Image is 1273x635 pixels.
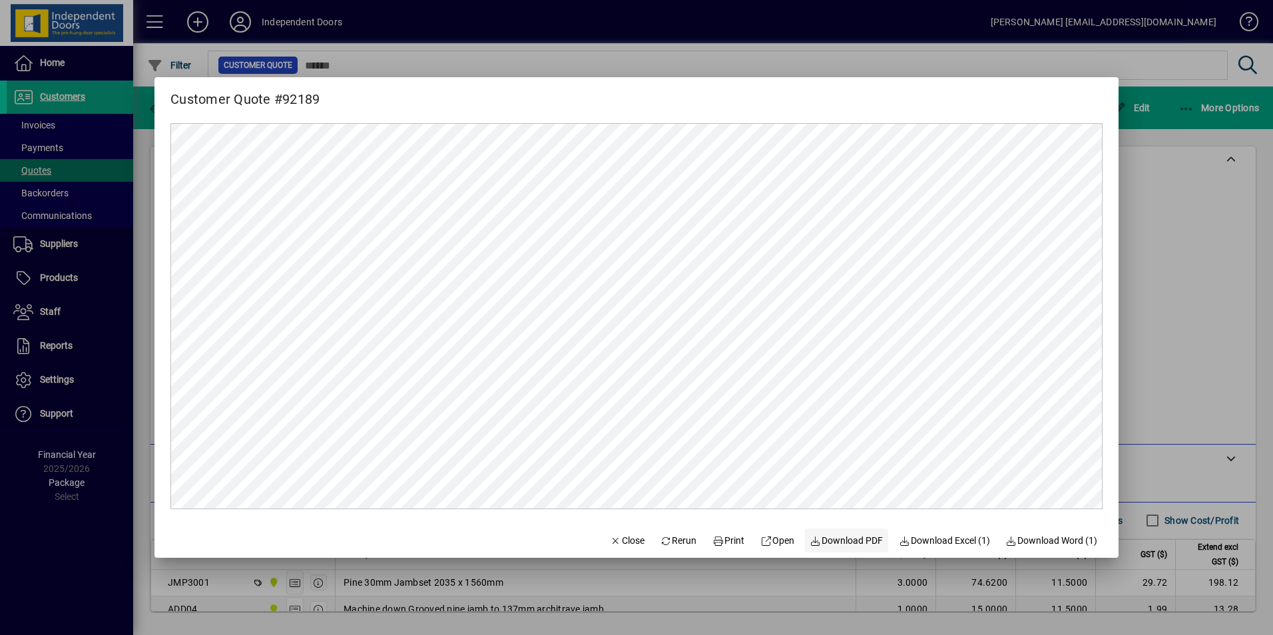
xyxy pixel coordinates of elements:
span: Close [610,534,644,548]
button: Close [605,529,650,552]
span: Rerun [660,534,697,548]
h2: Customer Quote #92189 [154,77,336,110]
span: Download PDF [810,534,884,548]
button: Print [707,529,750,552]
button: Download Word (1) [1001,529,1103,552]
span: Open [760,534,794,548]
span: Download Excel (1) [899,534,990,548]
a: Download PDF [805,529,889,552]
span: Download Word (1) [1006,534,1098,548]
span: Print [712,534,744,548]
button: Download Excel (1) [893,529,995,552]
a: Open [755,529,800,552]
